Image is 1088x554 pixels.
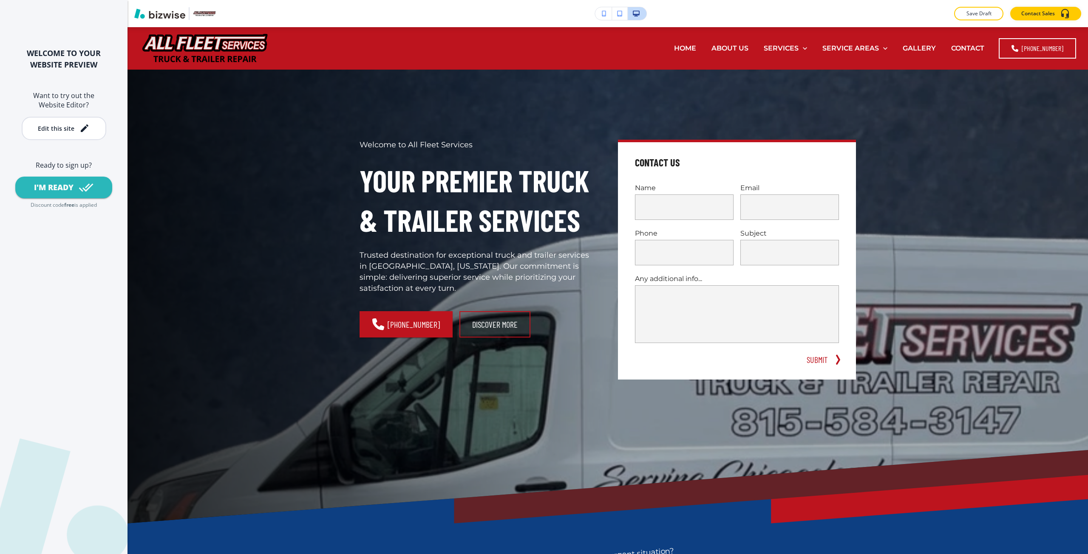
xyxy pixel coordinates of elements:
p: is applied [74,202,97,209]
button: Edit this site [22,117,106,140]
h1: Your Premier Truck & Trailer Services [360,161,598,240]
button: Contact Sales [1010,7,1081,20]
p: Email [740,183,839,193]
h6: Want to try out the Website Editor? [14,91,114,110]
img: Your Logo [193,11,216,17]
button: Discover more [459,311,530,337]
p: Welcome to All Fleet Services [360,140,598,151]
p: GALLERY [903,43,936,53]
img: Bizwise Logo [134,8,185,19]
button: SUBMIT [803,353,830,366]
h6: Ready to sign up? [14,160,114,170]
p: Trusted destination for exceptional truck and trailer services in [GEOGRAPHIC_DATA], [US_STATE]. ... [360,250,598,294]
p: Phone [635,228,734,238]
button: Save Draft [954,7,1003,20]
h4: Contact Us [635,156,680,169]
h2: WELCOME TO YOUR WEBSITE PREVIEW [14,48,114,70]
p: Contact Sales [1021,10,1055,17]
p: Name [635,183,734,193]
p: Save Draft [965,10,992,17]
button: I'M READY [15,177,112,198]
p: free [64,202,74,209]
p: Any additional info... [635,274,839,284]
a: [PHONE_NUMBER] [999,38,1076,59]
p: SERVICES [764,43,799,53]
a: [PHONE_NUMBER] [360,311,453,337]
div: Edit this site [38,125,74,132]
p: SERVICE AREAS [822,43,879,53]
p: HOME [674,43,696,53]
img: All Fleet Services [140,30,270,66]
p: ABOUT US [711,43,748,53]
p: Discount code [31,202,64,209]
p: CONTACT [951,43,984,53]
p: Subject [740,228,839,238]
div: I'M READY [34,182,74,193]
